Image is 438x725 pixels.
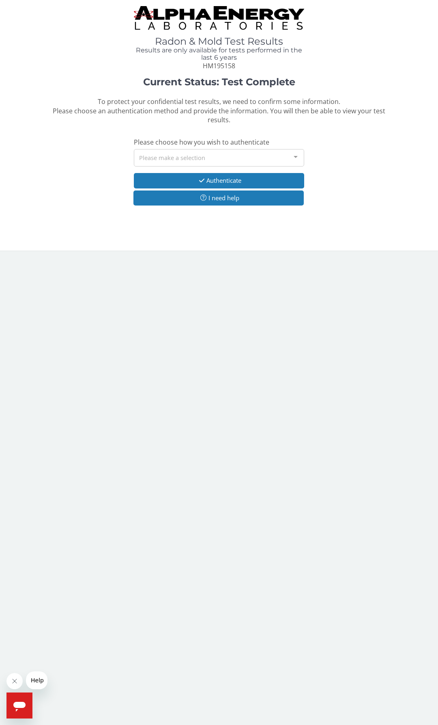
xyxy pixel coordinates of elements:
[134,36,304,47] h1: Radon & Mold Test Results
[26,671,47,689] iframe: Message from company
[134,6,304,30] img: TightCrop.jpg
[134,47,304,61] h4: Results are only available for tests performed in the last 6 years
[134,173,304,188] button: Authenticate
[6,673,23,689] iframe: Close message
[133,190,304,206] button: I need help
[134,138,269,147] span: Please choose how you wish to authenticate
[6,693,32,719] iframe: Button to launch messaging window
[53,97,385,125] span: To protect your confidential test results, we need to confirm some information. Please choose an ...
[203,61,235,70] span: HM195158
[143,76,295,88] strong: Current Status: Test Complete
[139,153,205,162] span: Please make a selection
